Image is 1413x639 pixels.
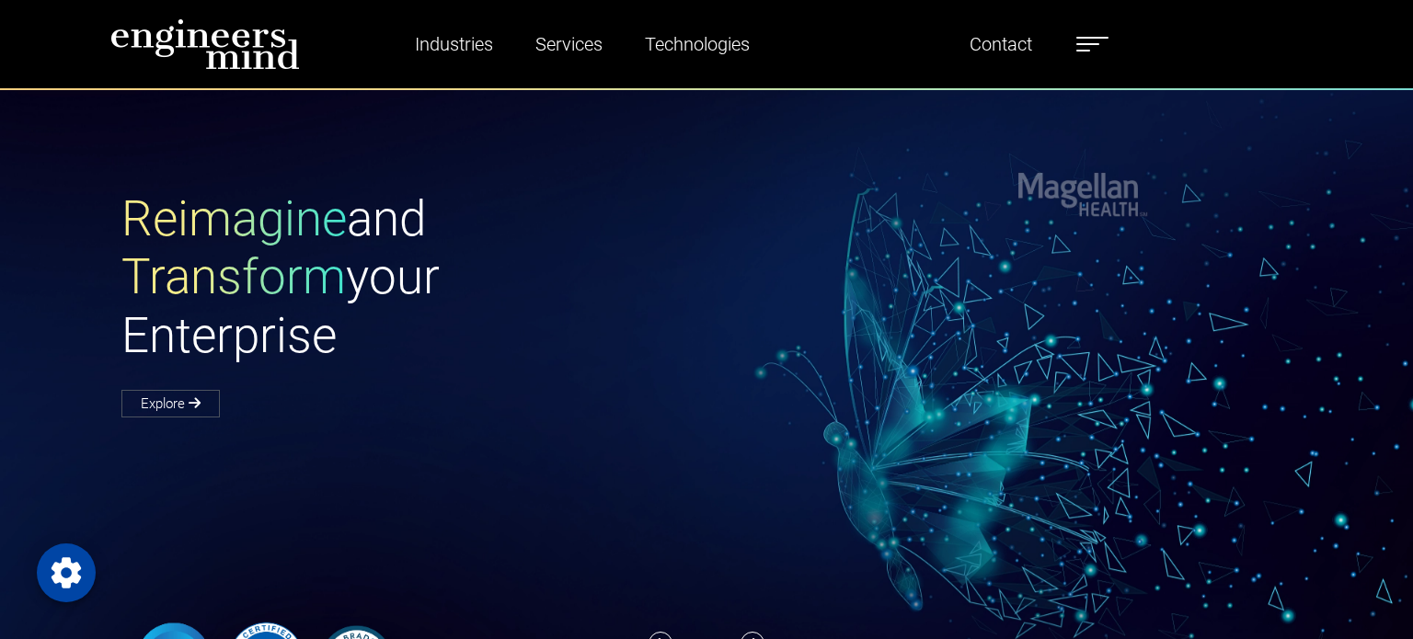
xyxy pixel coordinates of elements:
h1: and your Enterprise [121,190,706,366]
a: Contact [962,23,1040,65]
a: Industries [408,23,500,65]
a: Explore [121,390,220,417]
a: Technologies [638,23,757,65]
img: logo [110,18,300,70]
span: Transform [121,248,346,305]
a: Services [528,23,610,65]
span: Reimagine [121,190,347,247]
